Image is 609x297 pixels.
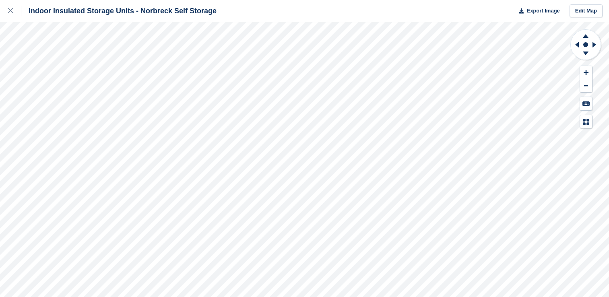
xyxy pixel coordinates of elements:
button: Keyboard Shortcuts [580,97,592,110]
button: Zoom In [580,66,592,79]
button: Export Image [514,4,560,18]
div: Indoor Insulated Storage Units - Norbreck Self Storage [21,6,217,16]
button: Map Legend [580,115,592,128]
span: Export Image [526,7,559,15]
button: Zoom Out [580,79,592,93]
a: Edit Map [570,4,603,18]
